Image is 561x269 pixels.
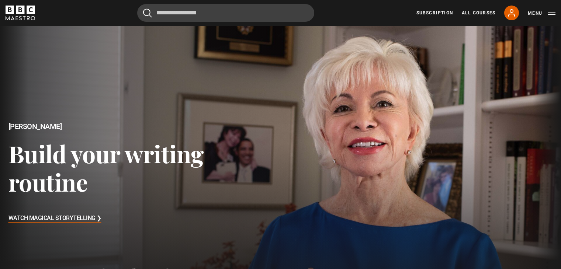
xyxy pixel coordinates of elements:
a: Subscription [416,10,453,16]
a: All Courses [462,10,495,16]
svg: BBC Maestro [6,6,35,20]
button: Submit the search query [143,8,152,18]
input: Search [137,4,314,22]
h3: Build your writing routine [8,139,225,196]
button: Toggle navigation [528,10,555,17]
h3: Watch Magical Storytelling ❯ [8,213,101,224]
h2: [PERSON_NAME] [8,122,225,131]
